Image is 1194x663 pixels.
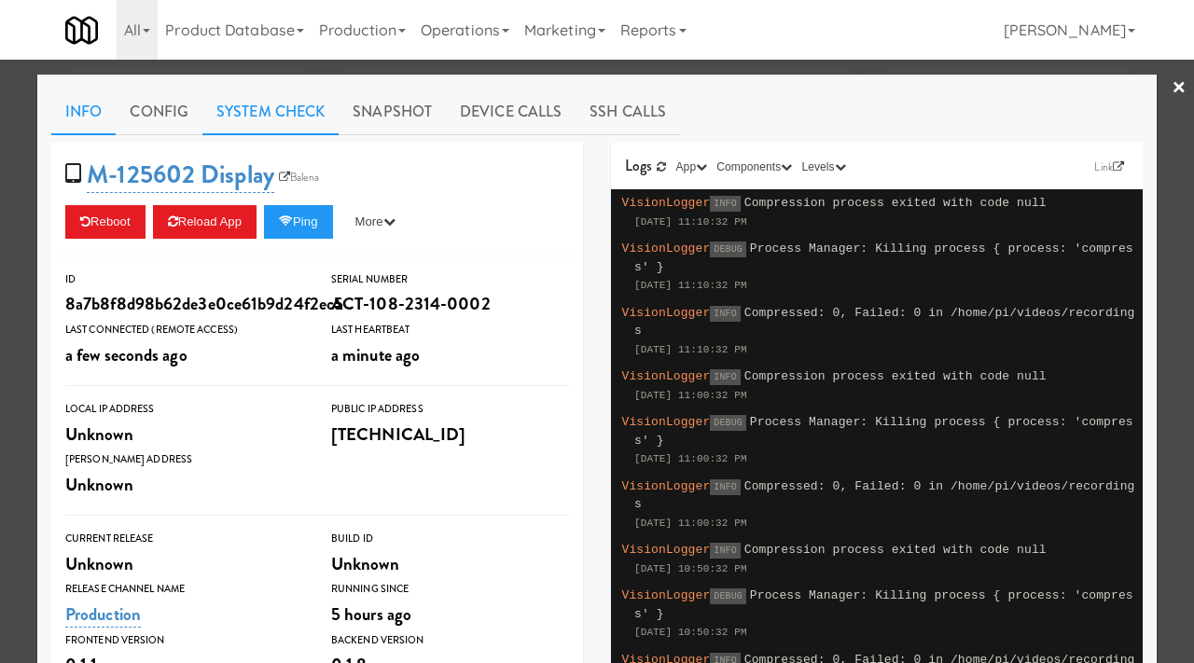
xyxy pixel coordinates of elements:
[331,580,569,599] div: Running Since
[65,288,303,320] div: 8a7b8f8d98b62de3e0ce61b9d24f2ec5
[634,242,1133,274] span: Process Manager: Killing process { process: 'compress' }
[65,321,303,339] div: Last Connected (Remote Access)
[331,321,569,339] div: Last Heartbeat
[331,400,569,419] div: Public IP Address
[576,89,680,135] a: SSH Calls
[65,419,303,450] div: Unknown
[65,601,141,628] a: Production
[710,196,740,212] span: INFO
[65,400,303,419] div: Local IP Address
[65,14,98,47] img: Micromart
[634,390,747,401] span: [DATE] 11:00:32 PM
[331,601,411,627] span: 5 hours ago
[622,196,711,210] span: VisionLogger
[634,306,1135,338] span: Compressed: 0, Failed: 0 in /home/pi/videos/recordings
[744,369,1047,383] span: Compression process exited with code null
[625,155,652,176] span: Logs
[65,631,303,650] div: Frontend Version
[710,369,740,385] span: INFO
[797,158,850,176] button: Levels
[264,205,333,239] button: Ping
[710,479,740,495] span: INFO
[331,419,569,450] div: [TECHNICAL_ID]
[65,530,303,548] div: Current Release
[634,344,747,355] span: [DATE] 11:10:32 PM
[634,627,747,638] span: [DATE] 10:50:32 PM
[634,415,1133,448] span: Process Manager: Killing process { process: 'compress' }
[51,89,116,135] a: Info
[622,242,711,256] span: VisionLogger
[274,168,325,186] a: Balena
[744,196,1047,210] span: Compression process exited with code null
[87,157,274,193] a: M-125602 Display
[1090,158,1129,176] a: Link
[634,588,1133,621] span: Process Manager: Killing process { process: 'compress' }
[744,543,1047,557] span: Compression process exited with code null
[634,453,747,464] span: [DATE] 11:00:32 PM
[622,479,711,493] span: VisionLogger
[634,280,747,291] span: [DATE] 11:10:32 PM
[331,631,569,650] div: Backend Version
[712,158,797,176] button: Components
[331,288,569,320] div: ACT-108-2314-0002
[65,205,146,239] button: Reboot
[65,469,303,501] div: Unknown
[622,588,711,602] span: VisionLogger
[339,89,446,135] a: Snapshot
[710,415,746,431] span: DEBUG
[65,580,303,599] div: Release Channel Name
[331,548,569,580] div: Unknown
[1172,60,1187,117] a: ×
[446,89,576,135] a: Device Calls
[710,306,740,322] span: INFO
[331,270,569,289] div: Serial Number
[634,216,747,228] span: [DATE] 11:10:32 PM
[65,548,303,580] div: Unknown
[340,205,410,239] button: More
[622,543,711,557] span: VisionLogger
[634,479,1135,512] span: Compressed: 0, Failed: 0 in /home/pi/videos/recordings
[672,158,713,176] button: App
[116,89,202,135] a: Config
[622,415,711,429] span: VisionLogger
[65,450,303,469] div: [PERSON_NAME] Address
[710,543,740,559] span: INFO
[622,369,711,383] span: VisionLogger
[710,242,746,257] span: DEBUG
[331,342,420,367] span: a minute ago
[65,270,303,289] div: ID
[153,205,257,239] button: Reload App
[634,563,747,574] span: [DATE] 10:50:32 PM
[622,306,711,320] span: VisionLogger
[202,89,339,135] a: System Check
[65,342,187,367] span: a few seconds ago
[331,530,569,548] div: Build Id
[634,518,747,529] span: [DATE] 11:00:32 PM
[710,588,746,604] span: DEBUG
